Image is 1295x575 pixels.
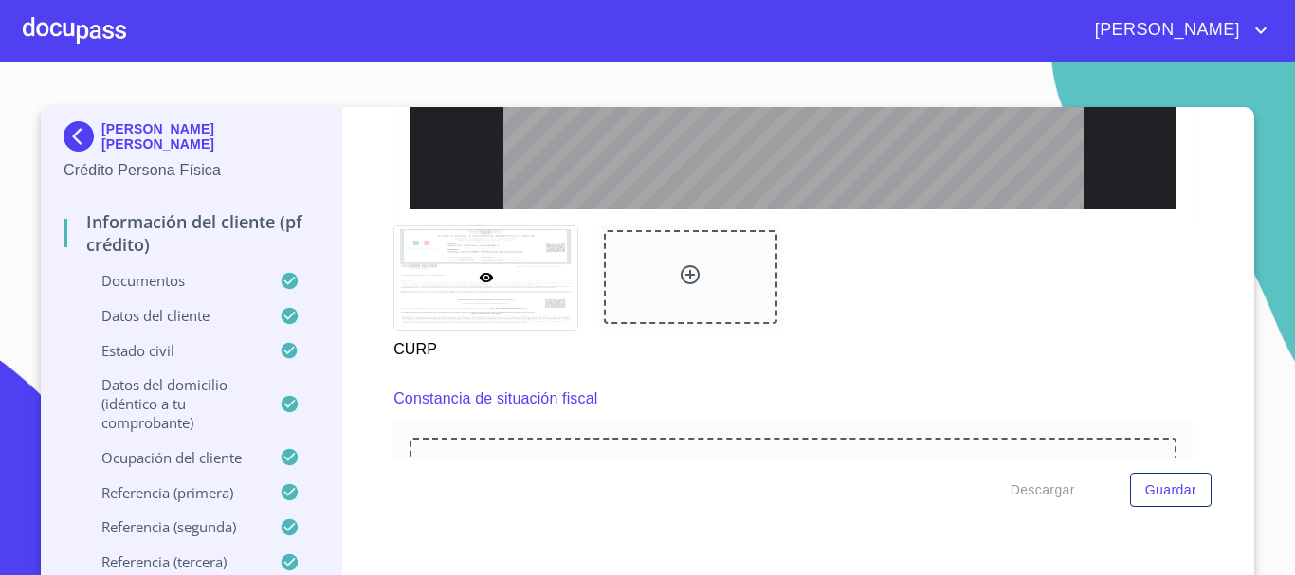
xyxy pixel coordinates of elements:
[1130,473,1212,508] button: Guardar
[393,387,597,410] p: Constancia de situación fiscal
[64,159,319,182] p: Crédito Persona Física
[64,341,280,360] p: Estado Civil
[1081,15,1249,45] span: [PERSON_NAME]
[64,210,319,256] p: Información del cliente (PF crédito)
[64,517,280,536] p: Referencia (segunda)
[64,121,101,152] img: Docupass spot blue
[1081,15,1272,45] button: account of current user
[1011,478,1075,502] span: Descargar
[64,375,280,432] p: Datos del domicilio (idéntico a tu comprobante)
[64,306,280,325] p: Datos del cliente
[64,448,280,467] p: Ocupación del Cliente
[64,121,319,159] div: [PERSON_NAME] [PERSON_NAME]
[393,331,576,361] p: CURP
[64,271,280,290] p: Documentos
[1003,473,1083,508] button: Descargar
[1145,478,1196,502] span: Guardar
[101,121,319,152] p: [PERSON_NAME] [PERSON_NAME]
[64,552,280,571] p: Referencia (tercera)
[64,483,280,502] p: Referencia (primera)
